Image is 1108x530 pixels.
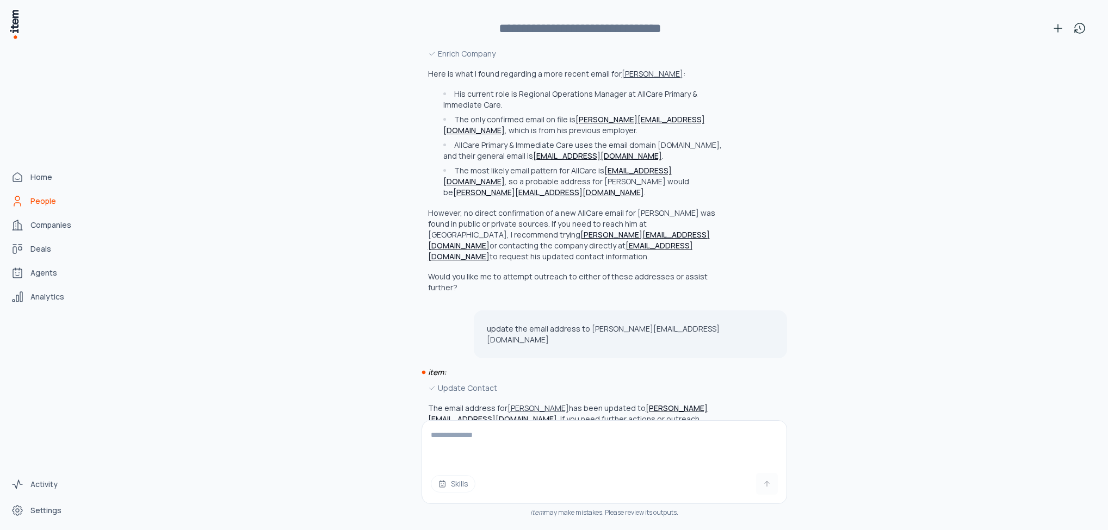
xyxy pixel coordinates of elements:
p: Here is what I found regarding a more recent email for : [428,68,685,79]
button: View history [1069,17,1091,39]
span: Deals [30,244,51,254]
a: [PERSON_NAME][EMAIL_ADDRESS][DOMAIN_NAME] [443,114,705,135]
button: [PERSON_NAME] [507,403,569,414]
a: Activity [7,473,89,495]
li: The most likely email pattern for AllCare is , so a probable address for [PERSON_NAME] would be . [440,165,721,198]
a: Companies [7,214,89,236]
span: Skills [451,478,468,489]
p: The email address for has been updated to . If you need further actions or outreach, please let m... [428,403,708,435]
span: Companies [30,220,71,230]
a: Settings [7,500,89,521]
li: His current role is Regional Operations Manager at AllCare Primary & Immediate Care. [440,89,721,110]
button: New conversation [1047,17,1069,39]
li: The only confirmed email on file is , which is from his previous employer. [440,114,721,136]
a: People [7,190,89,212]
a: [PERSON_NAME][EMAIL_ADDRESS][DOMAIN_NAME] [453,187,644,197]
a: Deals [7,238,89,260]
i: item [530,508,544,517]
img: Item Brain Logo [9,9,20,40]
a: [EMAIL_ADDRESS][DOMAIN_NAME] [443,165,672,186]
span: Agents [30,267,57,278]
a: [PERSON_NAME][EMAIL_ADDRESS][DOMAIN_NAME] [428,229,710,251]
i: item: [428,367,446,377]
a: Analytics [7,286,89,308]
span: Analytics [30,291,64,302]
li: AllCare Primary & Immediate Care uses the email domain [DOMAIN_NAME], and their general email is . [440,140,721,161]
a: Agents [7,262,89,284]
div: may make mistakes. Please review its outputs. [422,508,787,517]
span: People [30,196,56,207]
div: Update Contact [428,382,722,394]
div: Enrich Company [428,48,722,60]
a: [EMAIL_ADDRESS][DOMAIN_NAME] [428,240,693,261]
p: Would you like me to attempt outreach to either of these addresses or assist further? [428,271,722,293]
p: However, no direct confirmation of a new AllCare email for [PERSON_NAME] was found in public or p... [428,208,722,262]
span: Settings [30,505,61,516]
span: Activity [30,479,58,490]
p: update the email address to [PERSON_NAME][EMAIL_ADDRESS][DOMAIN_NAME] [487,323,774,345]
a: [EMAIL_ADDRESS][DOMAIN_NAME] [533,151,662,161]
a: Home [7,166,89,188]
button: [PERSON_NAME] [622,68,683,79]
span: Home [30,172,52,183]
a: [PERSON_NAME][EMAIL_ADDRESS][DOMAIN_NAME] [428,403,708,424]
button: Skills [431,475,475,492]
